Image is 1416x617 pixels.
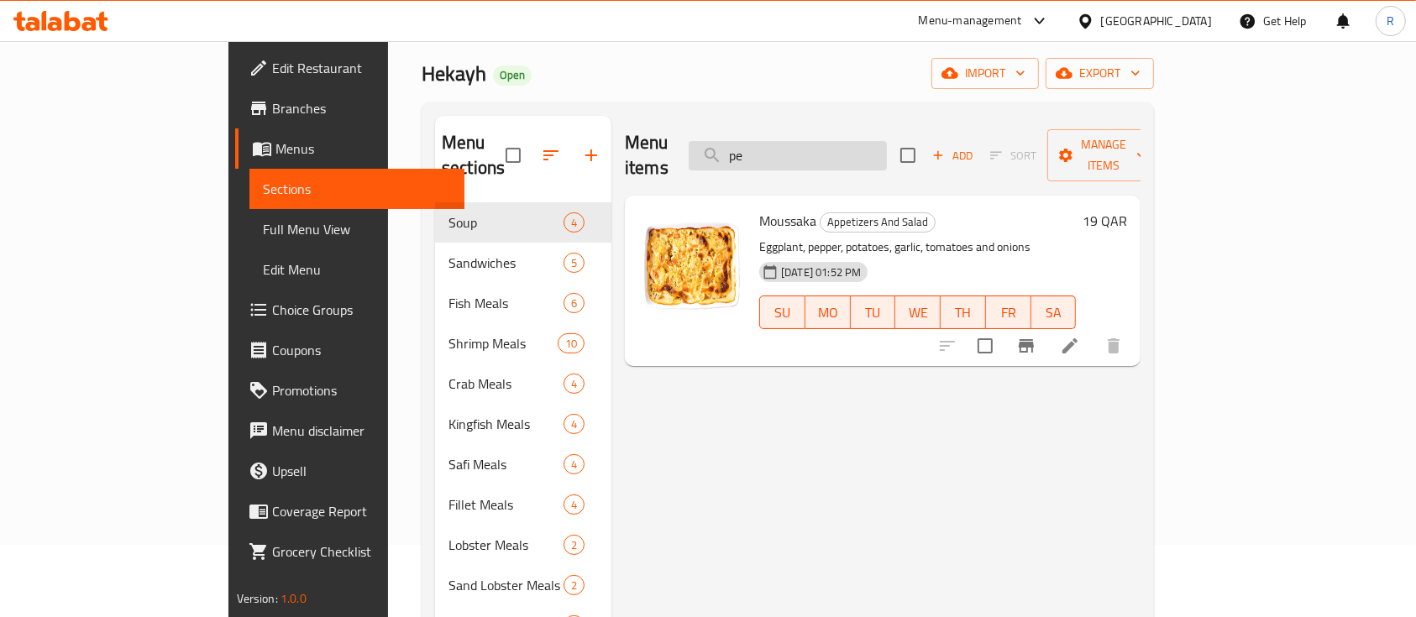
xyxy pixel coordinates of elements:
span: Lobster Meals [448,535,564,555]
span: R [1387,12,1394,30]
a: Edit Menu [249,249,465,290]
div: Crab Meals4 [435,363,611,404]
div: Shrimp Meals10 [435,323,611,363]
span: 2 [564,537,584,553]
a: Edit menu item [1060,336,1080,356]
span: FR [993,301,1025,325]
span: Crab Meals [448,374,564,394]
button: WE [895,295,941,329]
button: SU [759,295,805,329]
span: 4 [564,497,584,513]
span: SU [767,301,799,325]
img: Moussaka [638,209,746,316]
span: TU [857,301,889,325]
span: Coverage Report [272,501,452,521]
a: Edit Restaurant [235,48,465,88]
button: FR [986,295,1031,329]
span: Select section [890,138,926,173]
a: Full Menu View [249,209,465,249]
h2: Menu items [625,130,669,180]
span: Menus [275,139,452,159]
button: Add [926,143,979,169]
span: Kingfish Meals [448,414,564,434]
button: SA [1031,295,1077,329]
div: Menu-management [919,11,1022,31]
div: Fish Meals6 [435,283,611,323]
span: Upsell [272,461,452,481]
a: Choice Groups [235,290,465,330]
span: Sandwiches [448,253,564,273]
a: Branches [235,88,465,128]
div: items [564,494,585,515]
button: TU [851,295,896,329]
a: Promotions [235,370,465,410]
span: Version: [237,588,278,609]
span: WE [902,301,934,325]
div: [GEOGRAPHIC_DATA] [1101,12,1212,30]
span: Choice Groups [272,300,452,320]
span: Add item [926,143,979,169]
button: Branch-specific-item [1006,326,1046,366]
span: 10 [559,336,584,352]
div: Sand Lobster Meals [448,575,564,595]
div: Fillet Meals [448,494,564,515]
span: 4 [564,376,584,392]
span: Select all sections [496,138,531,173]
a: Grocery Checklist [235,531,465,572]
div: items [564,293,585,313]
div: Sand Lobster Meals2 [435,565,611,605]
span: MO [812,301,844,325]
button: delete [1093,326,1134,366]
a: Coverage Report [235,491,465,531]
span: Manage items [1061,134,1146,176]
div: Safi Meals4 [435,444,611,484]
span: SA [1038,301,1070,325]
span: Select to update [968,328,1003,363]
span: [DATE] 01:52 PM [774,264,868,280]
input: search [689,141,887,170]
div: Sandwiches5 [435,243,611,283]
span: export [1059,63,1141,84]
p: Eggplant, pepper, potatoes, garlic, tomatoes and onions [759,237,1076,258]
div: items [564,454,585,474]
span: Soup [448,212,564,233]
a: Sections [249,169,465,209]
div: items [564,212,585,233]
span: Safi Meals [448,454,564,474]
span: 6 [564,295,584,311]
span: Sort sections [531,135,571,175]
a: Menus [235,128,465,169]
span: Appetizers And Salad [821,212,935,232]
div: Appetizers And Salad [820,212,936,233]
div: items [558,333,585,353]
div: Fillet Meals4 [435,484,611,525]
span: 1.0.0 [281,588,307,609]
h6: 19 QAR [1083,209,1127,233]
span: 2 [564,578,584,593]
div: items [564,414,585,434]
span: Full Menu View [263,219,452,239]
a: Upsell [235,451,465,491]
span: 4 [564,215,584,231]
div: Kingfish Meals4 [435,404,611,444]
span: Branches [272,98,452,118]
span: Fish Meals [448,293,564,313]
span: 5 [564,255,584,271]
a: Coupons [235,330,465,370]
span: Sections [263,179,452,199]
div: items [564,374,585,394]
span: Add [930,146,975,165]
span: TH [947,301,979,325]
h2: Menu sections [442,130,506,180]
span: 4 [564,416,584,432]
span: Shrimp Meals [448,333,558,353]
button: TH [941,295,986,329]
